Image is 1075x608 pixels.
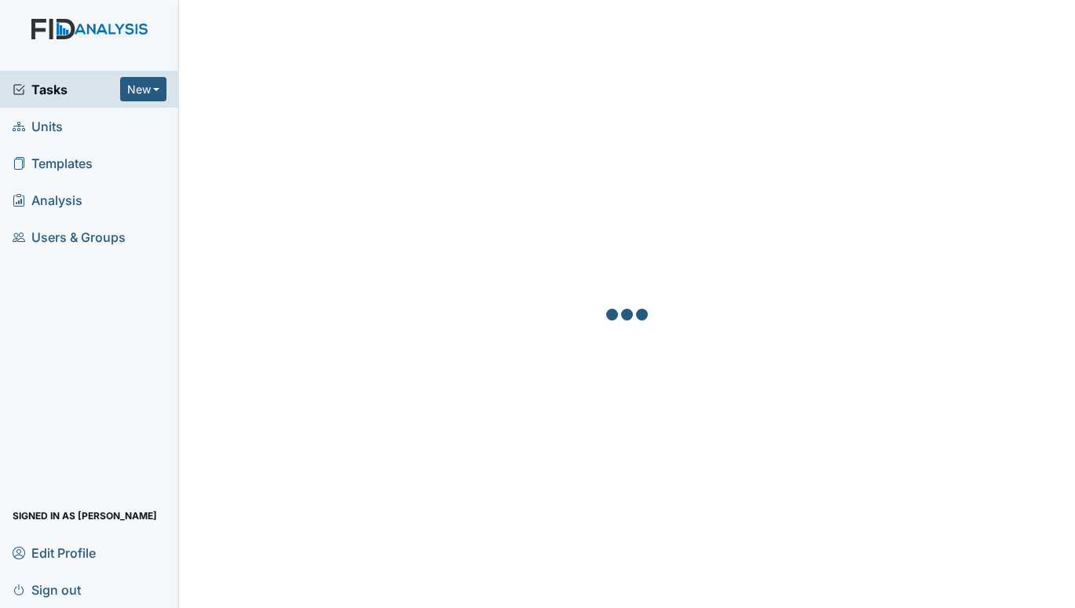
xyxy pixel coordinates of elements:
span: Users & Groups [13,225,126,249]
span: Sign out [13,577,81,602]
button: New [120,77,167,101]
span: Signed in as [PERSON_NAME] [13,504,157,528]
span: Units [13,114,63,138]
span: Edit Profile [13,540,96,565]
a: Tasks [13,80,120,99]
span: Templates [13,151,93,175]
span: Analysis [13,188,82,212]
